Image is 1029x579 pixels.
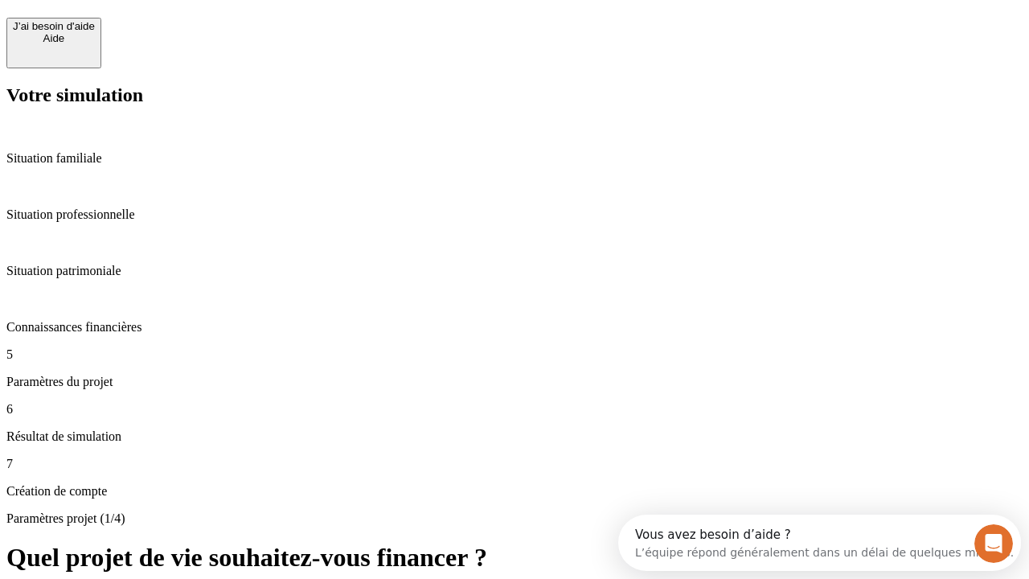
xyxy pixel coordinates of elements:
[17,14,396,27] div: Vous avez besoin d’aide ?
[618,515,1021,571] iframe: Intercom live chat discovery launcher
[974,524,1013,563] iframe: Intercom live chat
[6,84,1023,106] h2: Votre simulation
[13,20,95,32] div: J’ai besoin d'aide
[6,484,1023,499] p: Création de compte
[6,6,443,51] div: Ouvrir le Messenger Intercom
[6,511,1023,526] p: Paramètres projet (1/4)
[6,320,1023,335] p: Connaissances financières
[6,151,1023,166] p: Situation familiale
[13,32,95,44] div: Aide
[6,543,1023,573] h1: Quel projet de vie souhaitez-vous financer ?
[6,18,101,68] button: J’ai besoin d'aideAide
[6,207,1023,222] p: Situation professionnelle
[6,375,1023,389] p: Paramètres du projet
[6,347,1023,362] p: 5
[17,27,396,43] div: L’équipe répond généralement dans un délai de quelques minutes.
[6,402,1023,417] p: 6
[6,429,1023,444] p: Résultat de simulation
[6,264,1023,278] p: Situation patrimoniale
[6,457,1023,471] p: 7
